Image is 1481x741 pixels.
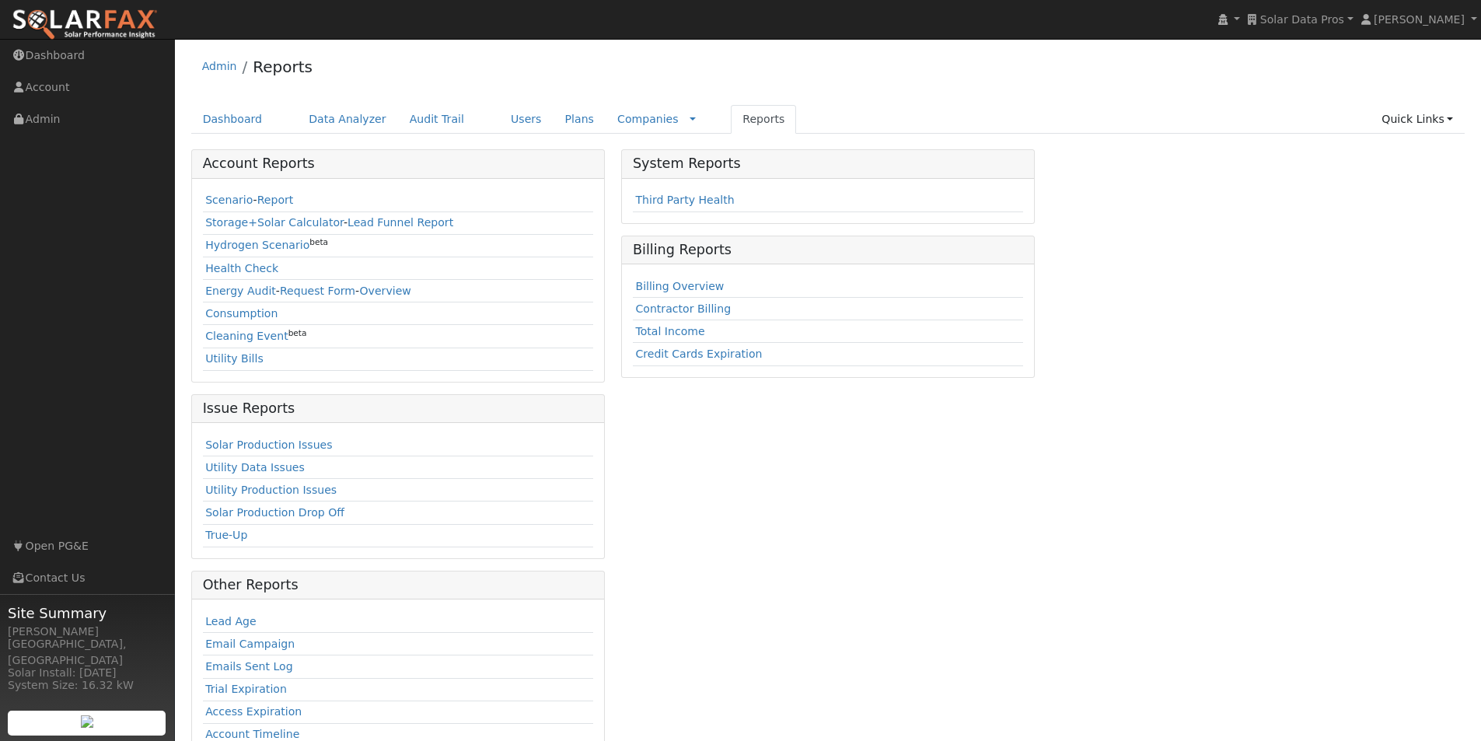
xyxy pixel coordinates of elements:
a: Quick Links [1370,105,1465,134]
a: Contractor Billing [635,302,731,315]
a: Energy Audit [205,285,276,297]
div: [GEOGRAPHIC_DATA], [GEOGRAPHIC_DATA] [8,636,166,669]
a: Solar Production Drop Off [205,506,344,519]
a: Third Party Health [635,194,734,206]
td: - [203,211,593,234]
a: Companies [617,113,679,125]
a: Scenario [205,194,253,206]
h5: Issue Reports [203,400,593,417]
a: Lead Age [205,615,257,627]
a: Credit Cards Expiration [635,348,762,360]
a: Trial Expiration [205,683,287,695]
a: Access Expiration [205,705,302,718]
div: Solar Install: [DATE] [8,665,166,681]
span: Site Summary [8,603,166,624]
a: Cleaning Event [205,330,288,342]
a: Overview [360,285,411,297]
sup: beta [309,237,328,246]
div: System Size: 16.32 kW [8,677,166,694]
a: Reports [253,58,313,76]
a: Dashboard [191,105,274,134]
a: Utility Production Issues [205,484,337,496]
a: Consumption [205,307,278,320]
a: Data Analyzer [297,105,398,134]
td: - [203,190,593,212]
a: Report [257,194,294,206]
a: Plans [554,105,606,134]
a: Utility Bills [205,352,264,365]
span: [PERSON_NAME] [1374,13,1465,26]
a: Storage+Solar Calculator [205,216,344,229]
span: Solar Data Pros [1260,13,1344,26]
a: Lead Funnel Report [348,216,453,229]
a: Admin [202,60,237,72]
a: True-Up [205,529,247,541]
a: Audit Trail [398,105,476,134]
h5: Billing Reports [633,242,1023,258]
a: Hydrogen Scenario [205,239,309,251]
h5: Account Reports [203,156,593,172]
a: Users [499,105,554,134]
a: Utility Data Issues [205,461,305,474]
a: Solar Production Issues [205,439,332,451]
a: Email Campaign [205,638,295,650]
a: Emails Sent Log [205,660,293,673]
a: Total Income [635,325,704,337]
td: - - [203,280,593,302]
a: Billing Overview [635,280,724,292]
h5: Other Reports [203,577,593,593]
a: Reports [731,105,796,134]
div: [PERSON_NAME] [8,624,166,640]
img: retrieve [81,715,93,728]
a: Health Check [205,262,278,274]
a: Account Timeline [205,728,299,740]
h5: System Reports [633,156,1023,172]
sup: beta [288,328,307,337]
a: Request Form [280,285,355,297]
img: SolarFax [12,9,158,41]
